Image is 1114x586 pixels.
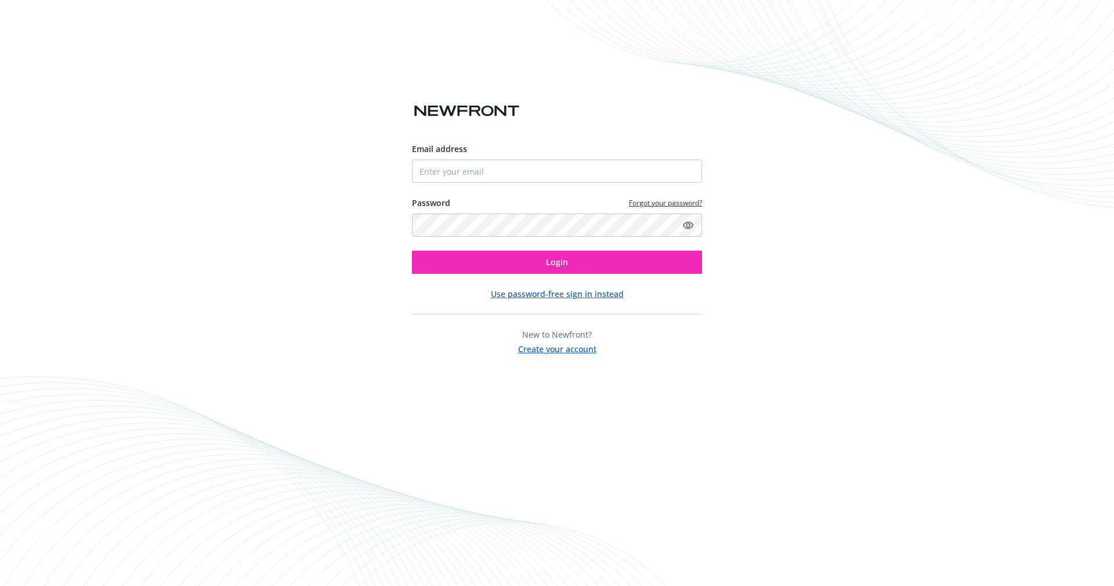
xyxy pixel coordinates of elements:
[681,218,695,232] a: Show password
[412,143,467,154] span: Email address
[412,197,450,209] label: Password
[412,101,522,121] img: Newfront logo
[412,160,702,183] input: Enter your email
[412,251,702,274] button: Login
[491,288,624,300] button: Use password-free sign in instead
[518,341,596,355] button: Create your account
[522,329,592,340] span: New to Newfront?
[629,198,702,208] a: Forgot your password?
[412,214,702,237] input: Enter your password
[546,256,568,267] span: Login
